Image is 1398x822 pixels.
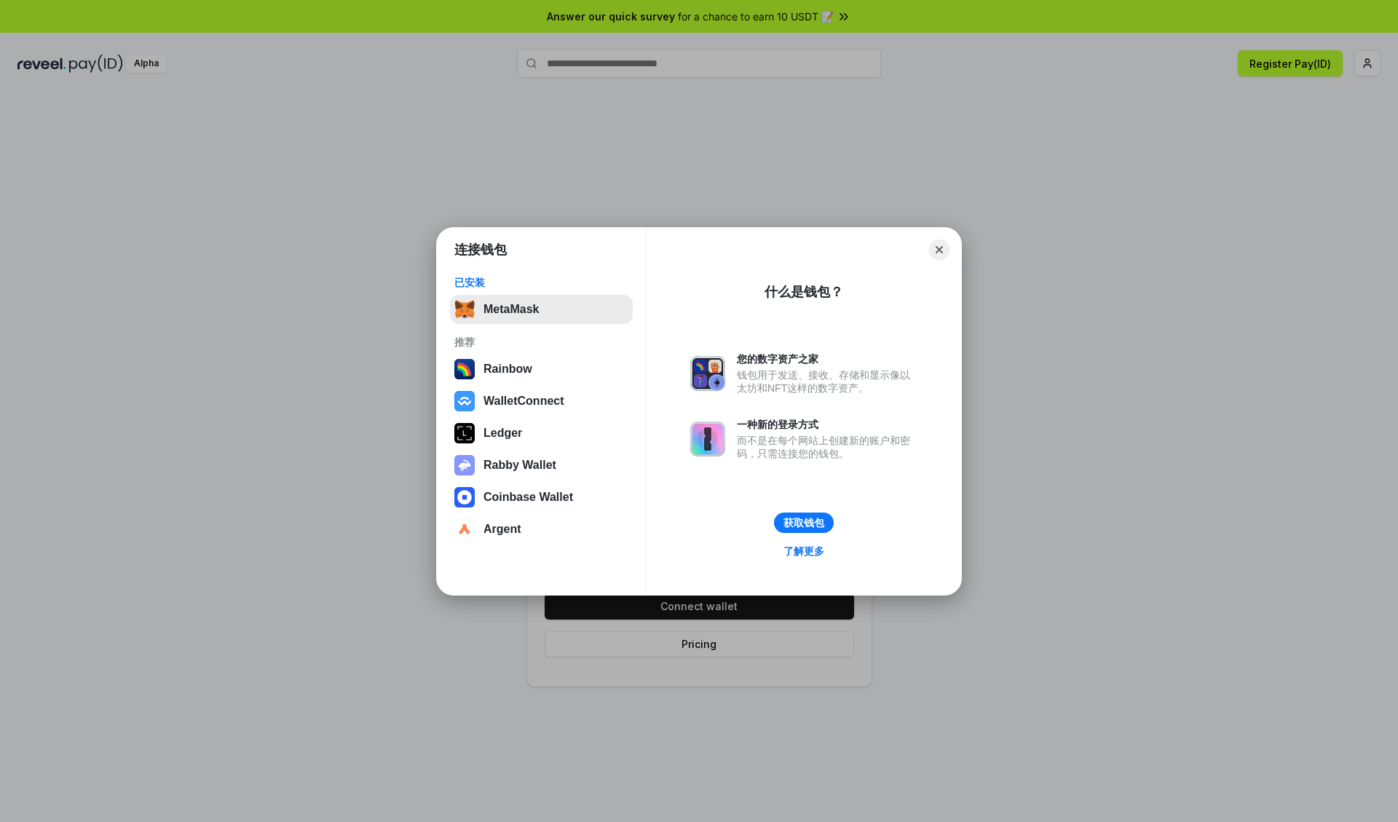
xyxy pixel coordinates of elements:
[454,299,475,320] img: svg+xml,%3Csvg%20fill%3D%22none%22%20height%3D%2233%22%20viewBox%3D%220%200%2035%2033%22%20width%...
[765,283,843,301] div: 什么是钱包？
[454,241,507,258] h1: 连接钱包
[483,427,522,440] div: Ledger
[483,523,521,536] div: Argent
[450,419,633,448] button: Ledger
[737,368,917,395] div: 钱包用于发送、接收、存储和显示像以太坊和NFT这样的数字资产。
[774,513,834,533] button: 获取钱包
[454,359,475,379] img: svg+xml,%3Csvg%20width%3D%22120%22%20height%3D%22120%22%20viewBox%3D%220%200%20120%20120%22%20fil...
[454,276,628,289] div: 已安装
[450,295,633,324] button: MetaMask
[450,483,633,512] button: Coinbase Wallet
[783,516,824,529] div: 获取钱包
[690,422,725,457] img: svg+xml,%3Csvg%20xmlns%3D%22http%3A%2F%2Fwww.w3.org%2F2000%2Fsvg%22%20fill%3D%22none%22%20viewBox...
[450,387,633,416] button: WalletConnect
[483,303,539,316] div: MetaMask
[450,355,633,384] button: Rainbow
[483,363,532,376] div: Rainbow
[450,515,633,544] button: Argent
[454,423,475,443] img: svg+xml,%3Csvg%20xmlns%3D%22http%3A%2F%2Fwww.w3.org%2F2000%2Fsvg%22%20width%3D%2228%22%20height%3...
[483,459,556,472] div: Rabby Wallet
[929,240,949,260] button: Close
[450,451,633,480] button: Rabby Wallet
[783,545,824,558] div: 了解更多
[454,519,475,540] img: svg+xml,%3Csvg%20width%3D%2228%22%20height%3D%2228%22%20viewBox%3D%220%200%2028%2028%22%20fill%3D...
[737,418,917,431] div: 一种新的登录方式
[454,455,475,475] img: svg+xml,%3Csvg%20xmlns%3D%22http%3A%2F%2Fwww.w3.org%2F2000%2Fsvg%22%20fill%3D%22none%22%20viewBox...
[737,352,917,365] div: 您的数字资产之家
[775,542,833,561] a: 了解更多
[737,434,917,460] div: 而不是在每个网站上创建新的账户和密码，只需连接您的钱包。
[454,487,475,507] img: svg+xml,%3Csvg%20width%3D%2228%22%20height%3D%2228%22%20viewBox%3D%220%200%2028%2028%22%20fill%3D...
[690,356,725,391] img: svg+xml,%3Csvg%20xmlns%3D%22http%3A%2F%2Fwww.w3.org%2F2000%2Fsvg%22%20fill%3D%22none%22%20viewBox...
[483,395,564,408] div: WalletConnect
[454,391,475,411] img: svg+xml,%3Csvg%20width%3D%2228%22%20height%3D%2228%22%20viewBox%3D%220%200%2028%2028%22%20fill%3D...
[483,491,573,504] div: Coinbase Wallet
[454,336,628,349] div: 推荐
